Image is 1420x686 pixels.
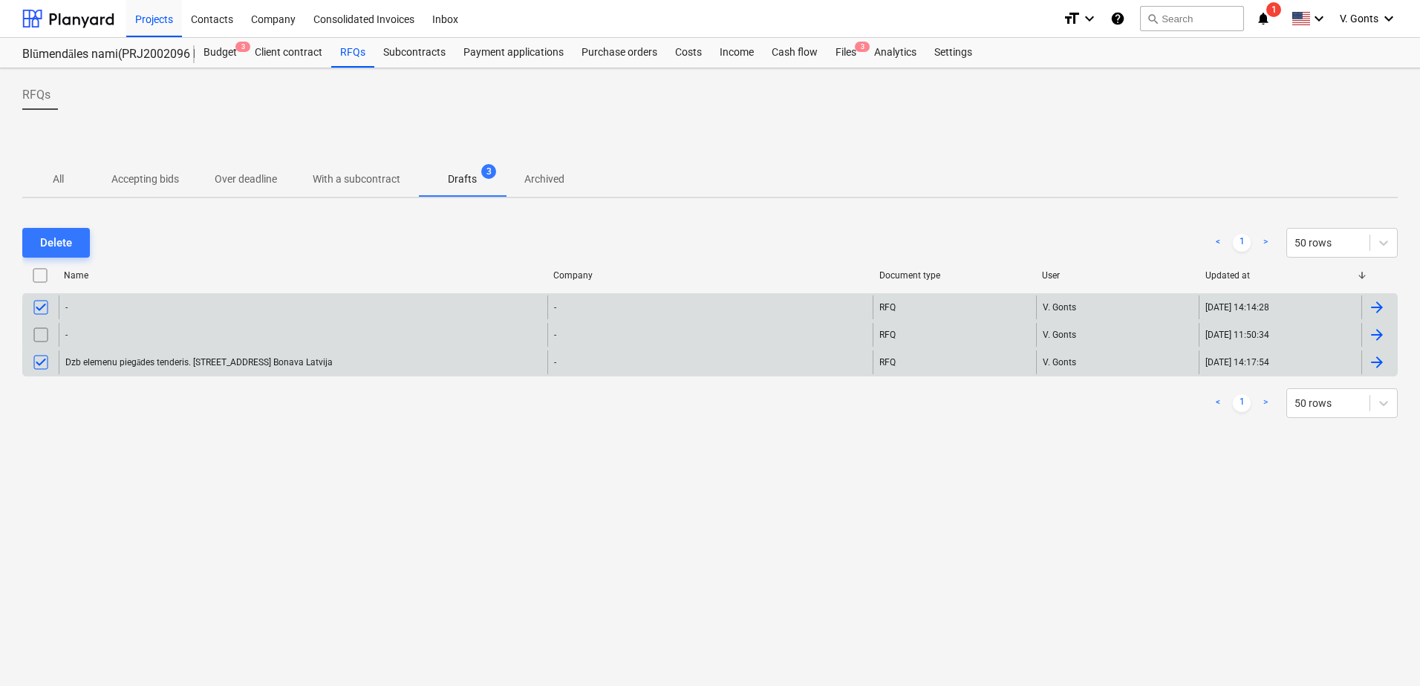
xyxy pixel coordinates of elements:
a: Next page [1257,234,1274,252]
span: V. Gonts [1340,13,1378,24]
div: Name [64,270,541,281]
div: Files [827,38,865,68]
div: - [65,302,68,313]
div: RFQ [879,357,896,367]
div: V. Gonts [1036,323,1199,347]
i: keyboard_arrow_down [1310,10,1328,27]
div: Delete [40,233,72,252]
span: RFQs [22,86,51,104]
a: Previous page [1209,394,1227,412]
i: format_size [1063,10,1081,27]
div: Budget [195,38,246,68]
a: Subcontracts [374,38,455,68]
span: 1 [1266,2,1281,17]
a: Next page [1257,394,1274,412]
a: Files3 [827,38,865,68]
a: Analytics [865,38,925,68]
a: Cash flow [763,38,827,68]
div: RFQ [879,302,896,313]
div: RFQ [879,330,896,340]
a: Previous page [1209,234,1227,252]
div: V. Gonts [1036,295,1199,319]
a: Costs [666,38,711,68]
div: Dzb elemenu piegādes tenderis. [STREET_ADDRESS] Bonava Latvija [65,357,333,368]
button: Delete [22,228,90,258]
span: 3 [481,164,496,179]
div: - [554,302,556,313]
div: [DATE] 11:50:34 [1205,330,1269,340]
div: V. Gonts [1036,350,1199,374]
i: notifications [1256,10,1271,27]
span: search [1147,13,1159,24]
p: All [40,171,76,187]
span: 3 [235,42,250,52]
div: Document type [879,270,1031,281]
div: - [554,357,556,367]
a: Payment applications [455,38,573,68]
p: Over deadline [215,171,277,187]
a: Budget3 [195,38,246,68]
div: - [65,330,68,340]
a: Client contract [246,38,331,68]
div: [DATE] 14:14:28 [1205,302,1269,313]
p: With a subcontract [313,171,400,187]
p: Archived [524,171,564,187]
button: Search [1140,6,1244,31]
div: - [554,330,556,340]
i: keyboard_arrow_down [1380,10,1398,27]
a: RFQs [331,38,374,68]
div: Company [553,270,867,281]
a: Page 1 is your current page [1233,394,1251,412]
a: Settings [925,38,981,68]
a: Purchase orders [573,38,666,68]
div: User [1042,270,1193,281]
span: 3 [855,42,870,52]
i: keyboard_arrow_down [1081,10,1098,27]
p: Accepting bids [111,171,179,187]
div: Updated at [1205,270,1357,281]
a: Income [711,38,763,68]
i: Knowledge base [1110,10,1125,27]
a: Page 1 is your current page [1233,234,1251,252]
iframe: Chat Widget [1346,615,1420,686]
div: Blūmendāles nami(PRJ2002096 Prūšu 3 kārta) - 2601984 [22,47,177,62]
p: Drafts [448,171,477,187]
div: [DATE] 14:17:54 [1205,357,1269,367]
